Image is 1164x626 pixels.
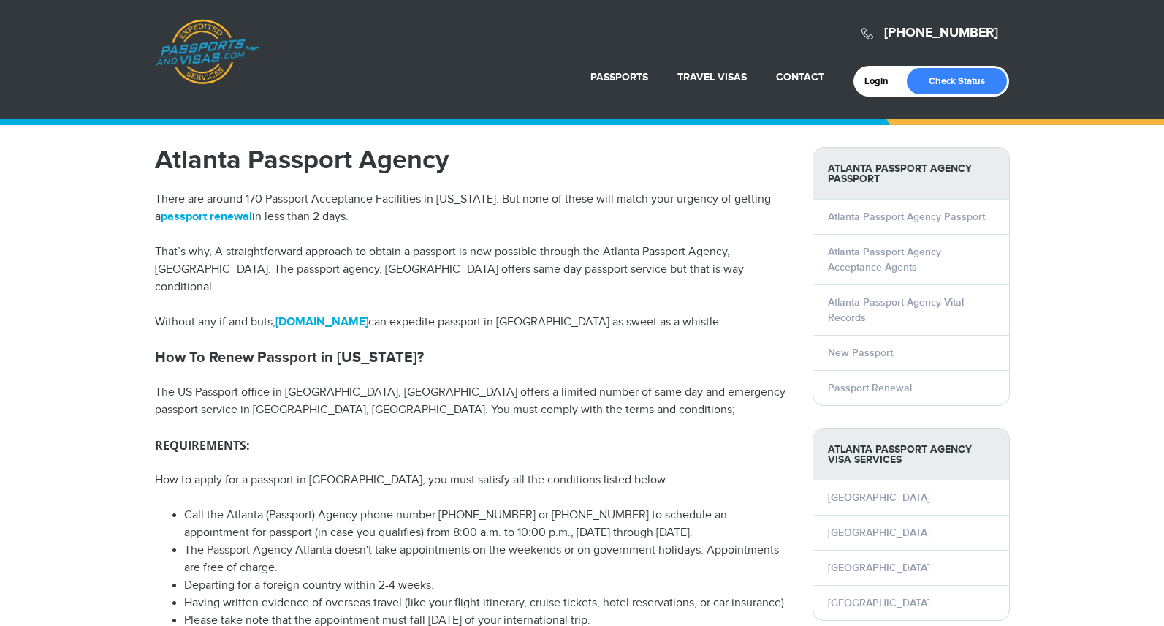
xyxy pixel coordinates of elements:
[155,244,791,296] p: That’s why, A straightforward approach to obtain a passport is now possible through the Atlanta P...
[155,191,791,226] p: There are around 170 Passport Acceptance Facilities in [US_STATE]. But none of these will match y...
[813,148,1009,200] strong: Atlanta Passport Agency Passport
[184,507,791,542] li: Call the Atlanta (Passport) Agency phone number [PHONE_NUMBER] or [PHONE_NUMBER] to schedule an a...
[828,527,930,539] a: [GEOGRAPHIC_DATA]
[156,19,259,85] a: Passports & [DOMAIN_NAME]
[155,384,791,419] p: The US Passport office in [GEOGRAPHIC_DATA], [GEOGRAPHIC_DATA] offers a limited number of same da...
[155,147,791,173] h1: Atlanta Passport Agency
[884,25,998,41] a: [PHONE_NUMBER]
[184,577,791,595] li: Departing for a foreign country within 2-4 weeks.
[828,246,941,274] a: Atlanta Passport Agency Acceptance Agents
[155,314,791,331] p: Without any if and buts, can expedite passport in [GEOGRAPHIC_DATA] as sweet as a whistle.
[677,71,747,83] a: Travel Visas
[828,296,964,324] a: Atlanta Passport Agency Vital Records
[184,542,791,577] li: The Passport Agency Atlanta doesn't take appointments on the weekends or on government holidays. ...
[828,597,930,609] a: [GEOGRAPHIC_DATA]
[828,382,912,394] a: Passport Renewal
[161,210,252,224] a: passport renewal
[155,349,424,366] strong: How To Renew Passport in [US_STATE]?
[828,211,985,223] a: Atlanta Passport Agency Passport
[590,71,648,83] a: Passports
[813,429,1009,480] strong: Atlanta Passport Agency Visa Services
[275,315,368,329] a: [DOMAIN_NAME]
[828,562,930,574] a: [GEOGRAPHIC_DATA]
[184,595,791,612] li: Having written evidence of overseas travel (like your flight itinerary, cruise tickets, hotel res...
[828,347,893,359] a: New Passport
[776,71,824,83] a: Contact
[828,491,930,504] a: [GEOGRAPHIC_DATA]
[155,437,250,453] strong: REQUIREMENTS:
[864,75,899,87] a: Login
[907,68,1007,94] a: Check Status
[155,472,791,489] p: How to apply for a passport in [GEOGRAPHIC_DATA], you must satisfy all the conditions listed below:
